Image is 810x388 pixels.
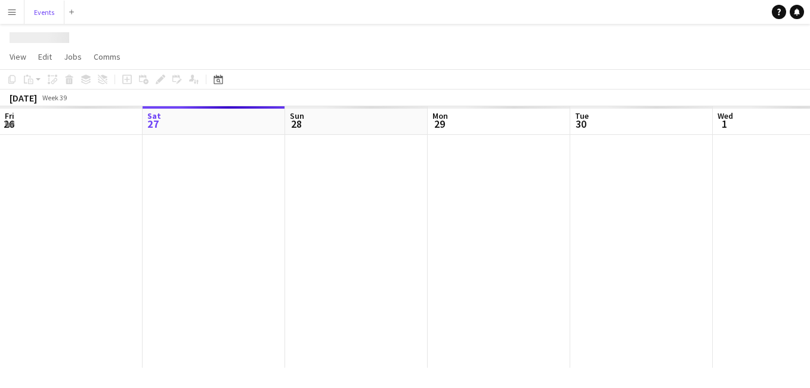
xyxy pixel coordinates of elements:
button: Events [24,1,64,24]
span: Fri [5,110,14,121]
span: Sun [290,110,304,121]
span: Week 39 [39,93,69,102]
span: 27 [146,117,161,131]
span: 30 [573,117,589,131]
a: View [5,49,31,64]
span: Tue [575,110,589,121]
span: Mon [432,110,448,121]
div: [DATE] [10,92,37,104]
span: 29 [431,117,448,131]
span: Jobs [64,51,82,62]
span: Comms [94,51,120,62]
a: Comms [89,49,125,64]
a: Edit [33,49,57,64]
span: 1 [716,117,733,131]
span: 28 [288,117,304,131]
span: View [10,51,26,62]
a: Jobs [59,49,86,64]
span: Wed [718,110,733,121]
span: Sat [147,110,161,121]
span: 26 [3,117,14,131]
span: Edit [38,51,52,62]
